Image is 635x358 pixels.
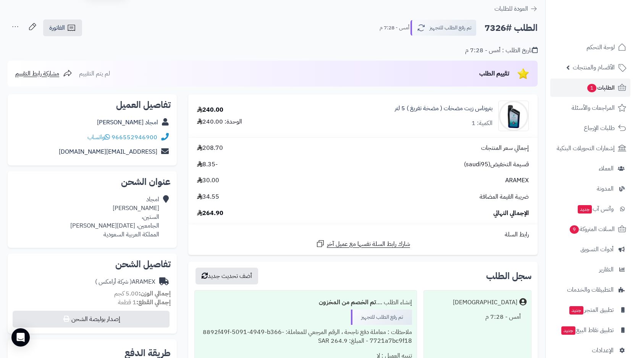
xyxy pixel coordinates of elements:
a: وآتس آبجديد [550,200,630,218]
img: logo-2.png [583,21,628,37]
a: الطلبات1 [550,79,630,97]
span: وآتس آب [577,204,614,214]
a: إشعارات التحويلات البنكية [550,139,630,157]
button: تم رفع الطلب للتجهيز [410,20,477,36]
span: 264.90 [197,209,223,218]
span: طلبات الإرجاع [584,123,615,133]
span: التطبيقات والخدمات [567,284,614,295]
small: 5.00 كجم [114,289,171,298]
span: العودة للطلبات [494,4,528,13]
span: ARAMEX [505,176,529,185]
span: السلات المتروكة [569,224,615,234]
img: 1728803495-61VmT1c1keL._SX385_-90x90.jpg [499,101,528,131]
a: أدوات التسويق [550,240,630,258]
div: الوحدة: 240.00 [197,117,242,126]
span: التقارير [599,264,614,275]
span: تقييم الطلب [479,69,509,78]
span: ضريبة القيمة المضافة [480,193,529,201]
span: تطبيق نقاط البيع [561,325,614,336]
small: 1 قطعة [118,298,171,307]
strong: إجمالي الوزن: [139,289,171,298]
span: جديد [569,306,583,315]
h2: الطلب #7326 [485,20,538,36]
span: أدوات التسويق [580,244,614,255]
div: تاريخ الطلب : أمس - 7:28 م [465,46,538,55]
div: الكمية: 1 [472,119,493,128]
span: الإجمالي النهائي [493,209,529,218]
span: المدونة [597,183,614,194]
span: ( شركة أرامكس ) [95,277,132,286]
h2: عنوان الشحن [14,177,171,186]
div: Open Intercom Messenger [11,328,30,347]
span: 30.00 [197,176,219,185]
span: مشاركة رابط التقييم [15,69,59,78]
h3: سجل الطلب [486,271,532,281]
a: لوحة التحكم [550,38,630,56]
span: 1 [587,84,596,92]
a: العملاء [550,159,630,178]
div: إنشاء الطلب .... [199,295,412,310]
h2: تفاصيل العميل [14,100,171,109]
a: المراجعات والأسئلة [550,99,630,117]
div: ARAMEX [95,278,155,286]
div: رابط السلة [191,230,535,239]
button: أضف تحديث جديد [196,268,258,284]
a: التقارير [550,260,630,279]
a: المدونة [550,180,630,198]
a: الفاتورة [43,19,82,36]
span: العملاء [599,163,614,174]
a: 966552946900 [111,133,157,142]
div: 240.00 [197,106,223,114]
a: امجاد [PERSON_NAME] [97,118,158,127]
span: 34.55 [197,193,219,201]
span: تطبيق المتجر [569,305,614,315]
a: تطبيق نقاط البيعجديد [550,321,630,339]
span: الإعدادات [592,345,614,356]
span: المراجعات والأسئلة [572,103,615,113]
span: 9 [570,225,579,234]
span: إشعارات التحويلات البنكية [557,143,615,154]
div: أمس - 7:28 م [428,310,527,324]
a: واتساب [87,133,110,142]
a: [EMAIL_ADDRESS][DOMAIN_NAME] [59,147,157,156]
small: أمس - 7:28 م [380,24,409,32]
a: تطبيق المتجرجديد [550,301,630,319]
span: الفاتورة [49,23,65,32]
a: العودة للطلبات [494,4,538,13]
div: تم رفع الطلب للتجهيز [351,310,412,325]
b: تم الخصم من المخزون [319,298,376,307]
button: إصدار بوليصة الشحن [13,311,170,327]
span: شارك رابط السلة نفسها مع عميل آخر [327,240,410,249]
h2: طريقة الدفع [124,348,171,358]
a: التطبيقات والخدمات [550,281,630,299]
h2: تفاصيل الشحن [14,260,171,269]
a: السلات المتروكة9 [550,220,630,238]
div: امجاد [PERSON_NAME] الستين، الجامعين، [DATE][PERSON_NAME] المملكة العربية السعودية [70,195,159,239]
strong: إجمالي القطع: [136,298,171,307]
span: لوحة التحكم [587,42,615,53]
span: جديد [578,205,592,214]
div: ملاحظات : معاملة دفع ناجحة ، الرقم المرجعي للمعاملة: 8892f49f-5091-4949-b366-7721a7bc9f18 - المبل... [199,325,412,348]
span: جديد [561,326,575,335]
div: [DEMOGRAPHIC_DATA] [453,298,517,307]
span: الطلبات [587,82,615,93]
a: بتروناس زيت مضخات ( مضخة تفريغ ) 5 لتر [395,104,493,113]
a: شارك رابط السلة نفسها مع عميل آخر [316,239,410,249]
span: قسيمة التخفيض(saudi95) [464,160,529,169]
span: لم يتم التقييم [79,69,110,78]
span: -8.35 [197,160,218,169]
span: الأقسام والمنتجات [573,62,615,73]
a: مشاركة رابط التقييم [15,69,72,78]
a: طلبات الإرجاع [550,119,630,137]
span: إجمالي سعر المنتجات [481,144,529,153]
span: 208.70 [197,144,223,153]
